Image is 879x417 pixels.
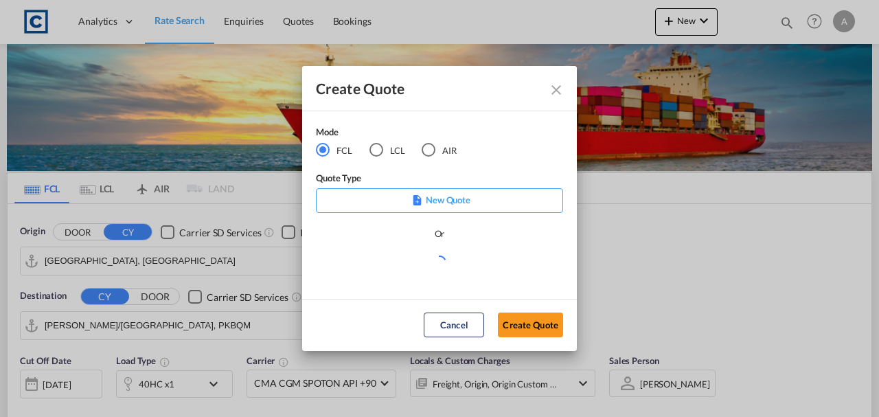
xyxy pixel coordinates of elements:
md-radio-button: LCL [369,142,405,157]
md-dialog: Create QuoteModeFCL LCLAIR ... [302,66,577,351]
md-radio-button: FCL [316,142,352,157]
button: Close dialog [543,76,567,101]
button: Cancel [424,313,484,337]
p: New Quote [321,193,558,207]
div: New Quote [316,188,563,213]
div: Or [435,227,445,240]
div: Quote Type [316,171,563,188]
md-radio-button: AIR [422,142,457,157]
md-icon: Close dialog [548,82,564,98]
button: Create Quote [498,313,563,337]
div: Create Quote [316,80,538,97]
div: Mode [316,125,474,142]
